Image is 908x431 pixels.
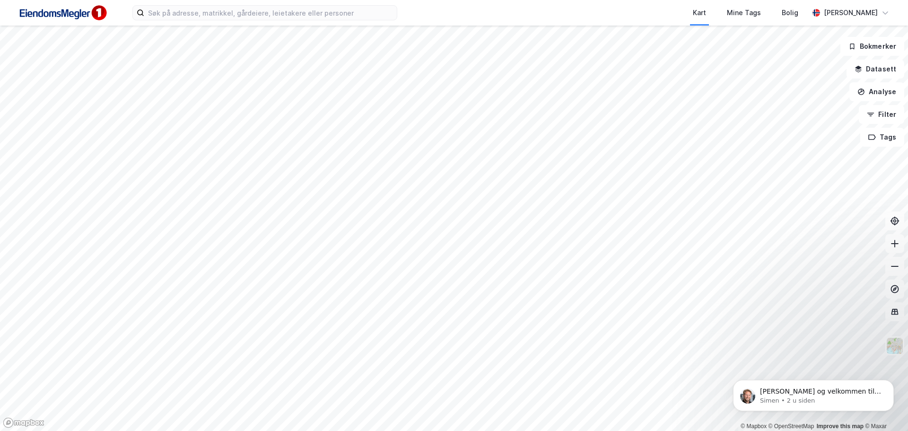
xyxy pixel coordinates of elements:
div: Mine Tags [727,7,761,18]
p: Message from Simen, sent 2 u siden [41,36,163,45]
button: Analyse [849,82,904,101]
img: F4PB6Px+NJ5v8B7XTbfpPpyloAAAAASUVORK5CYII= [15,2,110,24]
div: [PERSON_NAME] [824,7,878,18]
a: Improve this map [817,423,864,430]
button: Datasett [847,60,904,79]
button: Bokmerker [840,37,904,56]
button: Filter [859,105,904,124]
a: Mapbox homepage [3,417,44,428]
img: Z [886,337,904,355]
span: [PERSON_NAME] og velkommen til Newsec Maps, [PERSON_NAME] det er du lurer på så er det bare å ta ... [41,27,162,73]
a: OpenStreetMap [768,423,814,430]
div: Bolig [782,7,798,18]
a: Mapbox [741,423,767,430]
iframe: Intercom notifications melding [719,360,908,426]
input: Søk på adresse, matrikkel, gårdeiere, leietakere eller personer [144,6,397,20]
button: Tags [860,128,904,147]
div: Kart [693,7,706,18]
